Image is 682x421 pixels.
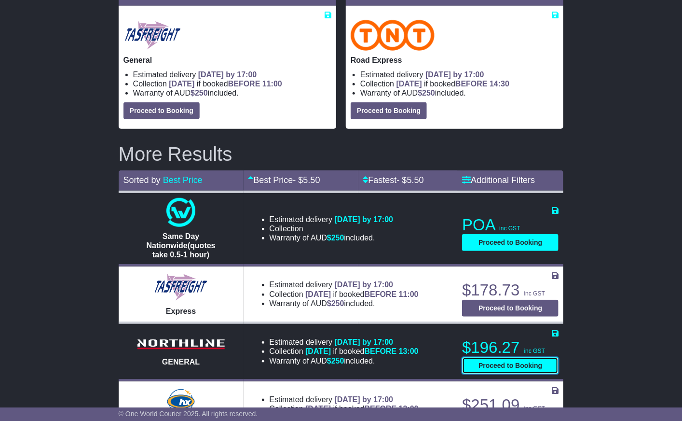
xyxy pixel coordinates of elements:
img: TNT Domestic: Road Express [351,20,435,51]
span: 11:00 [262,80,282,88]
li: Collection [360,79,559,88]
span: 5.50 [303,175,320,185]
span: [DATE] [305,405,331,413]
span: inc GST [524,290,545,297]
span: BEFORE [365,290,397,298]
span: [DATE] by 17:00 [335,281,394,289]
span: $ [327,234,344,242]
p: $178.73 [462,281,559,300]
span: 250 [331,234,344,242]
span: $ [327,299,344,308]
span: 5.50 [407,175,424,185]
span: [DATE] by 17:00 [335,215,394,224]
span: Express [166,307,196,315]
li: Collection [270,404,419,413]
li: Estimated delivery [270,215,394,224]
span: 250 [331,357,344,365]
li: Estimated delivery [133,70,331,79]
h2: More Results [119,143,564,165]
button: Proceed to Booking [351,102,427,119]
span: [DATE] by 17:00 [335,338,394,346]
span: Sorted by [123,175,161,185]
li: Estimated delivery [270,337,419,347]
span: 14:30 [490,80,509,88]
li: Collection [270,290,419,299]
span: 13:00 [399,405,419,413]
span: © One World Courier 2025. All rights reserved. [119,410,258,418]
li: Collection [133,79,331,88]
p: $251.09 [462,395,559,415]
li: Warranty of AUD included. [133,88,331,98]
span: inc GST [524,405,545,412]
span: BEFORE [365,347,397,355]
span: $ [327,357,344,365]
span: - $ [397,175,424,185]
li: Estimated delivery [270,395,419,404]
span: [DATE] by 17:00 [198,70,257,79]
span: [DATE] [396,80,422,88]
span: 250 [331,299,344,308]
a: Best Price- $5.50 [248,175,320,185]
span: GENERAL [162,358,200,366]
li: Collection [270,347,419,356]
span: 13:00 [399,347,419,355]
li: Warranty of AUD included. [270,299,419,308]
span: if booked [305,290,418,298]
span: - $ [293,175,320,185]
a: Fastest- $5.50 [363,175,424,185]
li: Warranty of AUD included. [270,356,419,365]
img: Tasfreight: General [123,20,182,51]
span: BEFORE [455,80,488,88]
li: Collection [270,224,394,233]
span: if booked [305,347,418,355]
span: [DATE] [169,80,194,88]
span: BEFORE [228,80,260,88]
span: $ [418,89,435,97]
span: if booked [305,405,418,413]
span: if booked [169,80,282,88]
p: Road Express [351,56,559,65]
p: $196.27 [462,338,559,357]
span: [DATE] by 17:00 [425,70,484,79]
p: POA [462,215,559,235]
button: Proceed to Booking [462,234,559,251]
li: Estimated delivery [360,70,559,79]
button: Proceed to Booking [462,300,559,317]
p: General [123,56,331,65]
span: [DATE] [305,290,331,298]
button: Proceed to Booking [462,357,559,374]
li: Warranty of AUD included. [360,88,559,98]
li: Estimated delivery [270,280,419,289]
li: Warranty of AUD included. [270,233,394,242]
span: $ [191,89,208,97]
img: One World Courier: Same Day Nationwide(quotes take 0.5-1 hour) [166,198,195,227]
span: BEFORE [365,405,397,413]
img: Tasfreight: Express [153,273,208,302]
a: Additional Filters [462,175,535,185]
span: Same Day Nationwide(quotes take 0.5-1 hour) [147,232,216,259]
button: Proceed to Booking [123,102,200,119]
a: Best Price [163,175,203,185]
img: Hunter Express: Road Express [165,387,197,416]
span: [DATE] [305,347,331,355]
span: 250 [195,89,208,97]
span: inc GST [524,348,545,354]
img: Northline Distribution: GENERAL [133,337,229,352]
span: inc GST [499,225,520,232]
span: 250 [422,89,435,97]
span: 11:00 [399,290,419,298]
span: [DATE] by 17:00 [335,395,394,404]
span: if booked [396,80,509,88]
